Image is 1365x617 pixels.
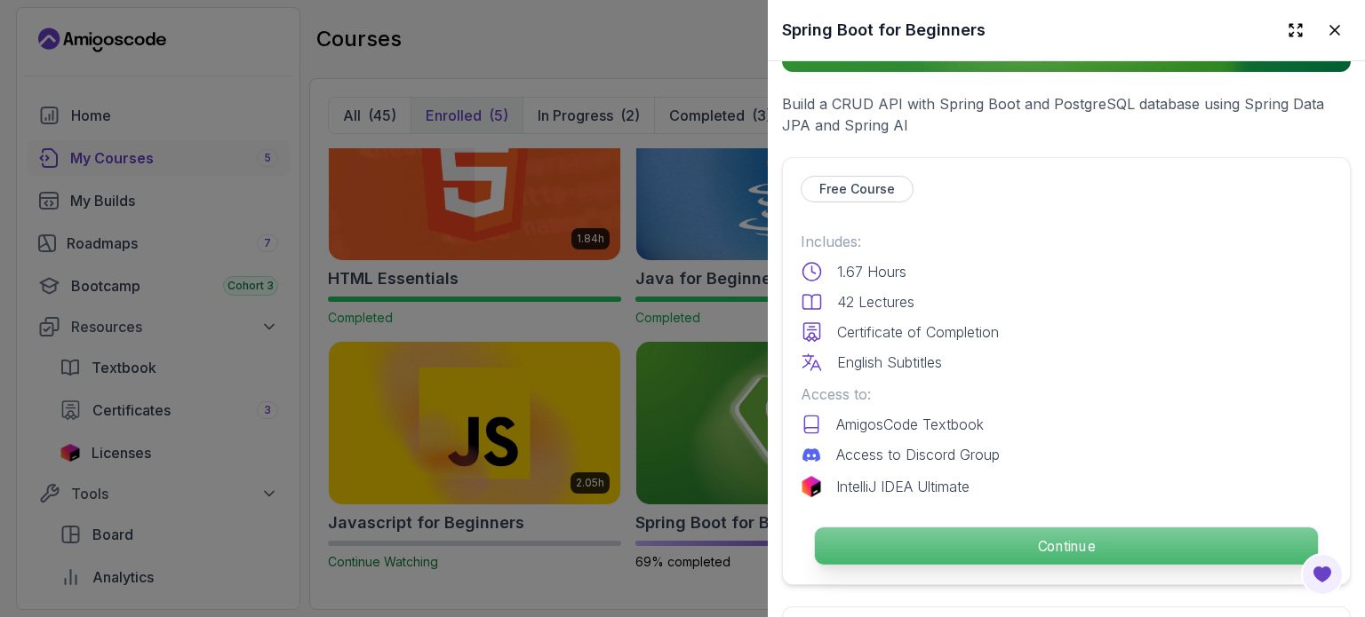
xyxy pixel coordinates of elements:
[837,261,906,282] p: 1.67 Hours
[836,444,1000,465] p: Access to Discord Group
[836,476,970,497] p: IntelliJ IDEA Ultimate
[837,321,999,343] p: Certificate of Completion
[1280,14,1312,46] button: Expand drawer
[814,526,1319,566] button: Continue
[1301,553,1344,596] button: Open Feedback Button
[815,527,1318,565] p: Continue
[801,384,1332,405] p: Access to:
[782,18,986,43] h2: Spring Boot for Beginners
[836,414,984,435] p: AmigosCode Textbook
[801,476,822,497] img: jetbrains logo
[782,93,1351,136] p: Build a CRUD API with Spring Boot and PostgreSQL database using Spring Data JPA and Spring AI
[837,352,942,373] p: English Subtitles
[837,291,914,312] p: 42 Lectures
[801,231,1332,252] p: Includes:
[819,180,895,198] p: Free Course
